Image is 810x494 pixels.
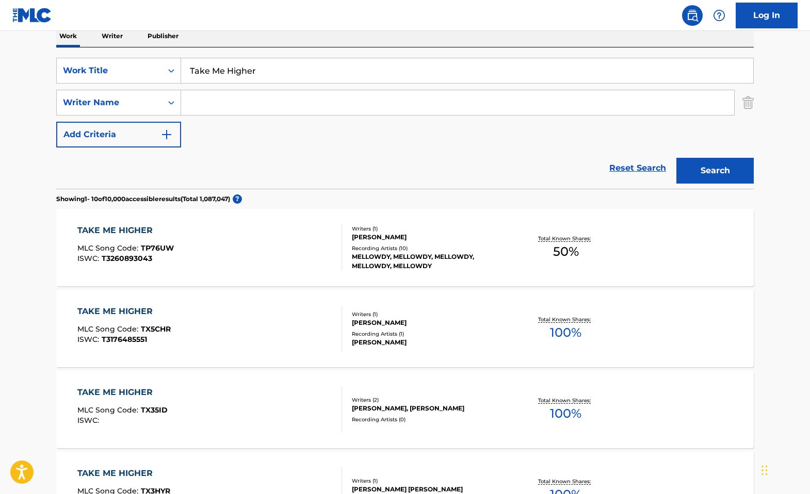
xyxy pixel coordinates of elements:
[77,254,102,263] span: ISWC :
[352,416,508,423] div: Recording Artists ( 0 )
[742,90,754,116] img: Delete Criterion
[77,416,102,425] span: ISWC :
[77,335,102,344] span: ISWC :
[709,5,730,26] div: Help
[77,405,141,415] span: MLC Song Code :
[77,224,174,237] div: TAKE ME HIGHER
[102,335,147,344] span: T3176485551
[352,252,508,271] div: MELLOWDY, MELLOWDY, MELLOWDY, MELLOWDY, MELLOWDY
[550,323,581,342] span: 100 %
[102,254,152,263] span: T3260893043
[77,305,171,318] div: TAKE ME HIGHER
[762,455,768,486] div: Drag
[352,318,508,327] div: [PERSON_NAME]
[56,58,754,189] form: Search Form
[141,405,168,415] span: TX35ID
[56,371,754,448] a: TAKE ME HIGHERMLC Song Code:TX35IDISWC:Writers (2)[PERSON_NAME], [PERSON_NAME]Recording Artists (...
[352,485,508,494] div: [PERSON_NAME] [PERSON_NAME]
[758,444,810,494] iframe: Chat Widget
[12,8,52,23] img: MLC Logo
[77,243,141,253] span: MLC Song Code :
[56,209,754,286] a: TAKE ME HIGHERMLC Song Code:TP76UWISWC:T3260893043Writers (1)[PERSON_NAME]Recording Artists (10)M...
[604,157,671,179] a: Reset Search
[736,3,798,28] a: Log In
[233,194,242,204] span: ?
[160,128,173,141] img: 9d2ae6d4665cec9f34b9.svg
[63,96,156,109] div: Writer Name
[713,9,725,22] img: help
[56,194,230,204] p: Showing 1 - 10 of 10,000 accessible results (Total 1,087,047 )
[352,338,508,347] div: [PERSON_NAME]
[352,244,508,252] div: Recording Artists ( 10 )
[538,397,593,404] p: Total Known Shares:
[56,290,754,367] a: TAKE ME HIGHERMLC Song Code:TX5CHRISWC:T3176485551Writers (1)[PERSON_NAME]Recording Artists (1)[P...
[553,242,579,261] span: 50 %
[352,233,508,242] div: [PERSON_NAME]
[682,5,703,26] a: Public Search
[141,243,174,253] span: TP76UW
[550,404,581,423] span: 100 %
[352,330,508,338] div: Recording Artists ( 1 )
[77,324,141,334] span: MLC Song Code :
[144,25,182,47] p: Publisher
[538,316,593,323] p: Total Known Shares:
[352,225,508,233] div: Writers ( 1 )
[77,386,168,399] div: TAKE ME HIGHER
[352,310,508,318] div: Writers ( 1 )
[352,396,508,404] div: Writers ( 2 )
[352,477,508,485] div: Writers ( 1 )
[686,9,699,22] img: search
[56,122,181,147] button: Add Criteria
[63,64,156,77] div: Work Title
[676,158,754,184] button: Search
[77,467,170,480] div: TAKE ME HIGHER
[352,404,508,413] div: [PERSON_NAME], [PERSON_NAME]
[538,235,593,242] p: Total Known Shares:
[141,324,171,334] span: TX5CHR
[99,25,126,47] p: Writer
[56,25,80,47] p: Work
[538,477,593,485] p: Total Known Shares:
